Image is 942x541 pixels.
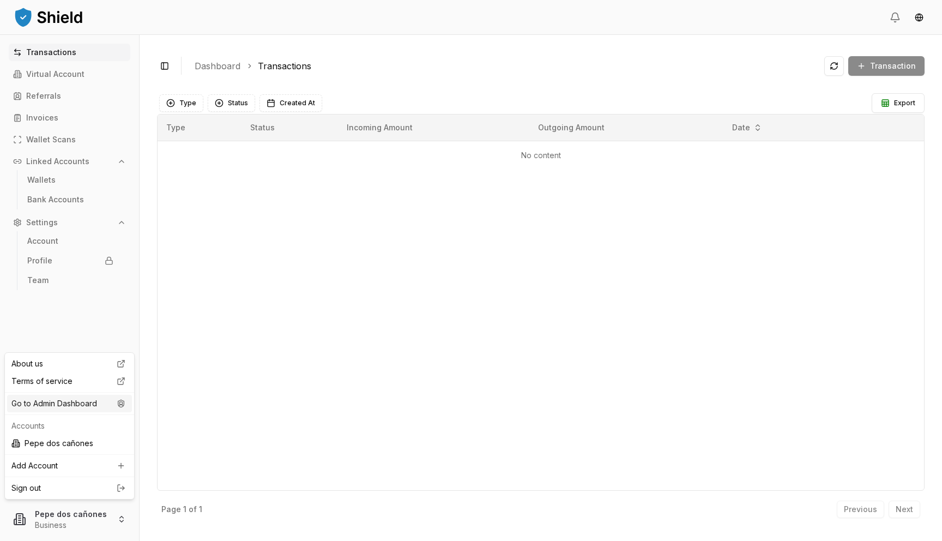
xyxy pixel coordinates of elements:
[7,372,132,390] a: Terms of service
[11,420,128,431] p: Accounts
[7,395,132,412] div: Go to Admin Dashboard
[11,483,128,494] a: Sign out
[7,457,132,474] a: Add Account
[7,355,132,372] a: About us
[7,435,132,452] div: Pepe dos cañones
